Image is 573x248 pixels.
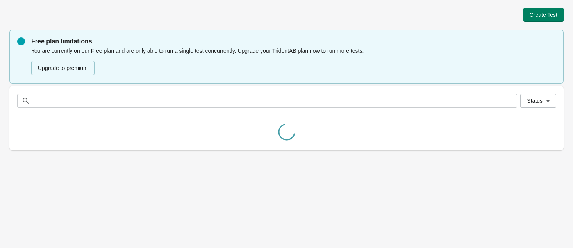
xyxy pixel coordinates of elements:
[520,94,556,108] button: Status
[8,217,33,240] iframe: chat widget
[31,61,95,75] button: Upgrade to premium
[523,8,564,22] button: Create Test
[527,98,543,104] span: Status
[530,12,557,18] span: Create Test
[31,46,556,76] div: You are currently on our Free plan and are only able to run a single test concurrently. Upgrade y...
[31,37,556,46] p: Free plan limitations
